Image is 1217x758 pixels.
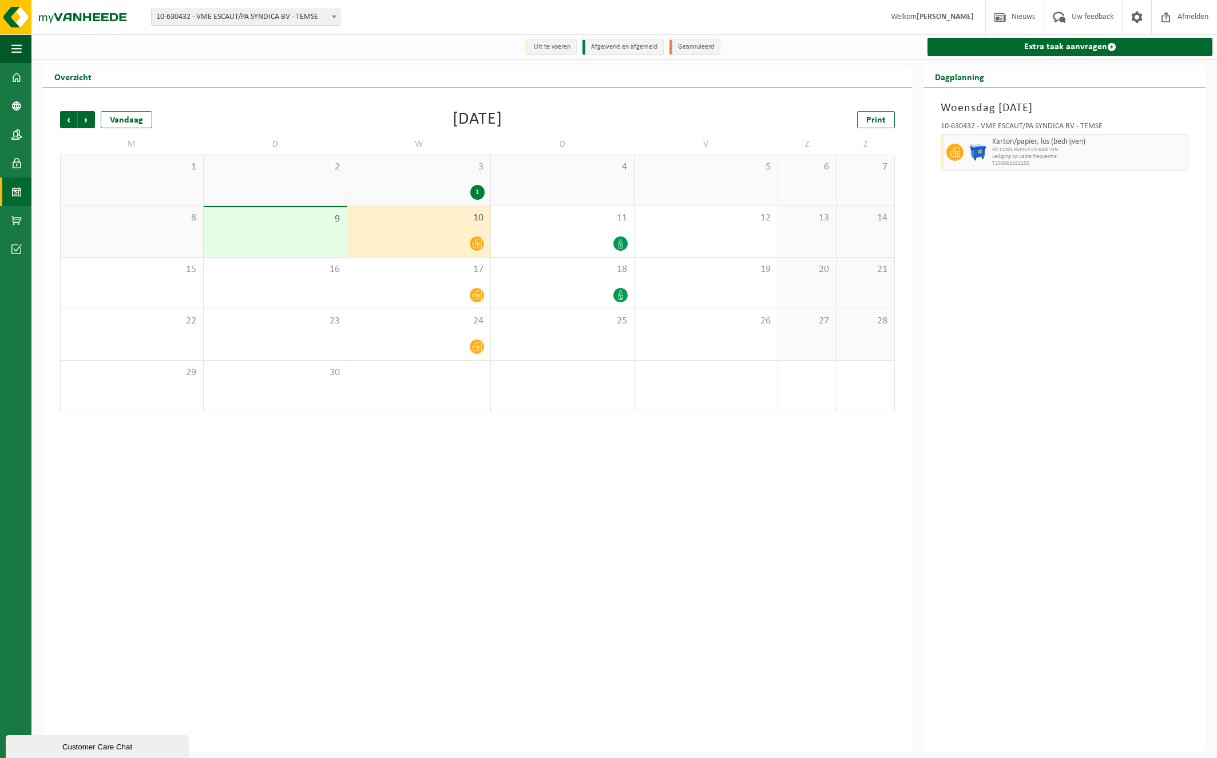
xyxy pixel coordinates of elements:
h2: Overzicht [43,65,103,88]
span: 20 [784,263,830,276]
div: [DATE] [453,111,502,128]
span: 5 [640,161,772,173]
a: Print [857,111,895,128]
span: 19 [640,263,772,276]
div: 1 [470,185,485,200]
span: T250001852255 [992,160,1185,167]
span: 10-630432 - VME ESCAUT/PA SYNDICA BV - TEMSE [152,9,340,25]
span: 21 [842,263,889,276]
td: D [491,134,635,155]
span: Print [866,116,886,125]
span: 17 [353,263,485,276]
td: V [635,134,778,155]
span: 28 [842,315,889,327]
span: Volgende [78,111,95,128]
span: 13 [784,212,830,224]
iframe: chat widget [6,733,191,758]
span: 29 [66,366,197,379]
span: 10 [353,212,485,224]
span: 24 [353,315,485,327]
a: Extra taak aanvragen [927,38,1212,56]
span: 11 [497,212,628,224]
li: Afgewerkt en afgemeld [582,40,664,55]
span: RC 1100L PAPIER EN KARTON [992,147,1185,153]
span: 10-630432 - VME ESCAUT/PA SYNDICA BV - TEMSE [151,9,340,26]
td: Z [837,134,895,155]
td: W [347,134,491,155]
span: 14 [842,212,889,224]
span: Karton/papier, los (bedrijven) [992,137,1185,147]
span: 8 [66,212,197,224]
span: 4 [497,161,628,173]
span: 25 [497,315,628,327]
span: 22 [66,315,197,327]
span: 6 [784,161,830,173]
h2: Dagplanning [923,65,996,88]
li: Uit te voeren [525,40,577,55]
span: 26 [640,315,772,327]
h3: Woensdag [DATE] [941,100,1188,117]
span: 30 [209,366,341,379]
img: WB-1100-HPE-BE-01 [969,144,986,161]
span: 18 [497,263,628,276]
span: 3 [353,161,485,173]
strong: [PERSON_NAME] [917,13,974,21]
td: M [60,134,204,155]
span: 16 [209,263,341,276]
span: 23 [209,315,341,327]
li: Geannuleerd [669,40,720,55]
span: Vorige [60,111,77,128]
span: 1 [66,161,197,173]
td: D [204,134,347,155]
div: 10-630432 - VME ESCAUT/PA SYNDICA BV - TEMSE [941,123,1188,134]
span: 15 [66,263,197,276]
span: 7 [842,161,889,173]
div: Vandaag [101,111,152,128]
span: 2 [209,161,341,173]
td: Z [778,134,837,155]
span: 12 [640,212,772,224]
span: 27 [784,315,830,327]
span: 9 [209,213,341,226]
span: Lediging op vaste frequentie [992,153,1185,160]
